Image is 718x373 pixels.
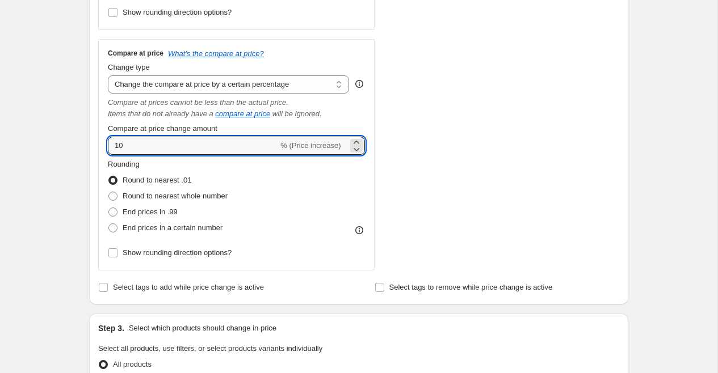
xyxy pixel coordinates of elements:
span: End prices in .99 [123,207,178,216]
span: % (Price increase) [280,141,341,150]
span: Round to nearest .01 [123,176,191,184]
span: Rounding [108,160,140,168]
span: Select tags to add while price change is active [113,283,264,291]
span: Round to nearest whole number [123,192,228,200]
span: Compare at price change amount [108,124,217,133]
span: Select tags to remove while price change is active [389,283,553,291]
input: -15 [108,137,278,155]
span: End prices in a certain number [123,223,222,232]
i: Compare at prices cannot be less than the actual price. [108,98,288,107]
span: Change type [108,63,150,71]
span: Select all products, use filters, or select products variants individually [98,344,322,353]
div: help [354,78,365,90]
h2: Step 3. [98,323,124,334]
p: Select which products should change in price [129,323,276,334]
button: compare at price [215,109,270,118]
i: will be ignored. [272,109,322,118]
h3: Compare at price [108,49,163,58]
span: Show rounding direction options? [123,248,232,257]
span: All products [113,360,152,368]
i: Items that do not already have a [108,109,213,118]
button: What's the compare at price? [168,49,264,58]
span: Show rounding direction options? [123,8,232,16]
